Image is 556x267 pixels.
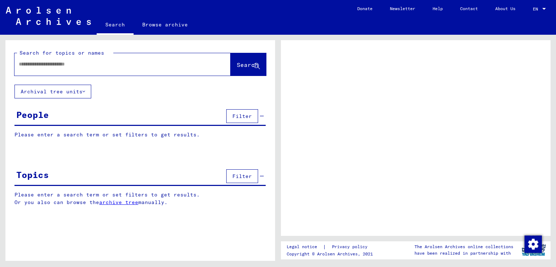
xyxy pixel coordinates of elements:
a: Search [97,16,134,35]
a: Legal notice [287,243,323,251]
p: have been realized in partnership with [414,250,513,257]
p: Please enter a search term or set filters to get results. [14,131,266,139]
button: Search [231,53,266,76]
img: Arolsen_neg.svg [6,7,91,25]
a: Browse archive [134,16,197,33]
button: Filter [226,109,258,123]
span: Search [237,61,258,68]
mat-label: Search for topics or names [20,50,104,56]
a: archive tree [99,199,138,205]
div: | [287,243,376,251]
img: Change consent [525,236,542,253]
p: Copyright © Arolsen Archives, 2021 [287,251,376,257]
div: People [16,108,49,121]
button: Filter [226,169,258,183]
a: Privacy policy [326,243,376,251]
div: Topics [16,168,49,181]
p: The Arolsen Archives online collections [414,243,513,250]
span: EN [533,7,541,12]
img: yv_logo.png [520,241,547,259]
p: Please enter a search term or set filters to get results. Or you also can browse the manually. [14,191,266,206]
span: Filter [232,113,252,119]
span: Filter [232,173,252,179]
button: Archival tree units [14,85,91,98]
